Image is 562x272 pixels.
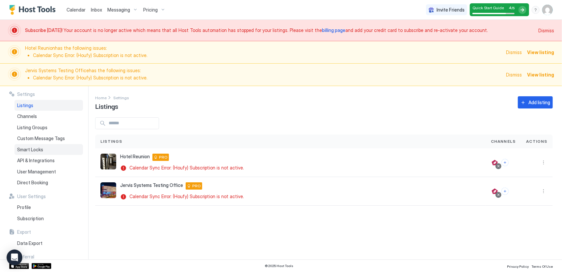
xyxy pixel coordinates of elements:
a: Inbox [91,6,102,13]
button: Connect channels [501,159,509,166]
span: Data Export [17,240,42,246]
div: Add listing [528,99,550,106]
button: Add listing [518,96,553,108]
span: Calendar Sync Error: (Houfy) Subscription is not active. [129,194,244,199]
span: Channels [491,138,516,144]
span: Hotel Reunion has the following issues: [25,45,502,59]
span: Export [17,229,31,235]
span: © 2025 Host Tools [265,264,294,268]
div: Breadcrumb [113,94,129,101]
span: Settings [17,91,35,97]
a: App Store [9,263,29,269]
a: Home [95,94,107,101]
button: More options [540,187,548,195]
div: listing image [100,154,116,169]
span: PRO [159,154,168,160]
span: Invite Friends [437,7,465,13]
span: Your account is no longer active which means that all Host Tools automation has stopped for your ... [25,27,534,33]
div: Dismiss [506,49,522,56]
div: menu [540,159,548,166]
a: API & Integrations [14,155,83,166]
span: Direct Booking [17,180,48,186]
span: Quick Start Guide [472,5,504,10]
li: Calendar Sync Error: (Houfy) Subscription is not active. [33,75,502,81]
div: User profile [542,5,553,15]
span: Profile [17,204,31,210]
span: Jervis Systems Testing Office has the following issues: [25,68,502,82]
span: Actions [526,138,548,144]
a: Calendar [67,6,86,13]
span: Terms Of Use [531,264,553,268]
span: 4 [509,5,512,10]
span: Custom Message Tags [17,136,65,141]
span: Listings [95,101,118,111]
div: menu [532,6,540,14]
span: Listing Groups [17,125,47,131]
div: View listing [527,71,554,78]
span: Home [95,95,107,100]
span: Channels [17,113,37,119]
button: More options [540,159,548,166]
a: Google Play Store [32,263,51,269]
a: Listing Groups [14,122,83,133]
li: Calendar Sync Error: (Houfy) Subscription is not active. [33,52,502,58]
div: listing image [100,182,116,198]
a: User Management [14,166,83,177]
a: Settings [113,94,129,101]
a: billing page [322,27,345,33]
input: Input Field [106,118,159,129]
span: API & Integrations [17,158,55,164]
span: Privacy Policy [507,264,529,268]
a: Profile [14,202,83,213]
span: Messaging [107,7,130,13]
a: Privacy Policy [507,262,529,269]
span: PRO [192,183,201,189]
a: Terms Of Use [531,262,553,269]
a: Subscription [14,213,83,224]
a: Direct Booking [14,177,83,188]
a: Host Tools Logo [9,5,59,15]
div: menu [540,187,548,195]
span: Jervis Systems Testing Office [120,182,183,188]
span: Smart Locks [17,147,43,153]
span: Hotel Reunion [120,154,150,160]
span: Inbox [91,7,102,13]
span: Calendar Sync Error: (Houfy) Subscription is not active. [129,165,244,171]
a: Listings [14,100,83,111]
span: Listings [17,103,33,108]
a: Custom Message Tags [14,133,83,144]
a: Data Export [14,238,83,249]
div: View listing [527,49,554,56]
span: User Management [17,169,56,175]
span: Listings [100,138,122,144]
span: Calendar [67,7,86,13]
div: Open Intercom Messenger [7,250,22,265]
div: Breadcrumb [95,94,107,101]
span: Pricing [143,7,158,13]
span: / 5 [512,6,515,10]
span: Subscribe [DATE]! [25,27,64,33]
div: Dismiss [506,71,522,78]
button: Connect channels [501,188,509,195]
span: Settings [113,95,129,100]
a: Channels [14,111,83,122]
a: Smart Locks [14,144,83,155]
span: Referral [17,254,34,260]
div: Dismiss [538,27,554,34]
span: Subscription [17,216,44,222]
span: User Settings [17,194,46,199]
